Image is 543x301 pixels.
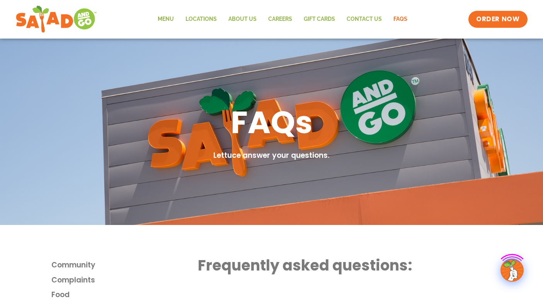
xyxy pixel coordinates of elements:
[476,15,519,24] span: ORDER NOW
[388,10,413,28] a: FAQs
[51,289,198,301] a: Food
[15,4,97,35] img: new-SAG-logo-768×292
[468,11,527,28] a: ORDER NOW
[51,260,95,271] span: Community
[152,10,413,28] nav: Menu
[223,10,262,28] a: About Us
[51,260,198,271] a: Community
[51,275,198,286] a: Complaints
[152,10,180,28] a: Menu
[231,102,313,142] h1: FAQs
[341,10,388,28] a: Contact Us
[198,256,492,275] h2: Frequently asked questions:
[262,10,298,28] a: Careers
[51,275,95,286] span: Complaints
[298,10,341,28] a: GIFT CARDS
[213,150,330,161] h2: Lettuce answer your questions.
[180,10,223,28] a: Locations
[51,289,70,301] span: Food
